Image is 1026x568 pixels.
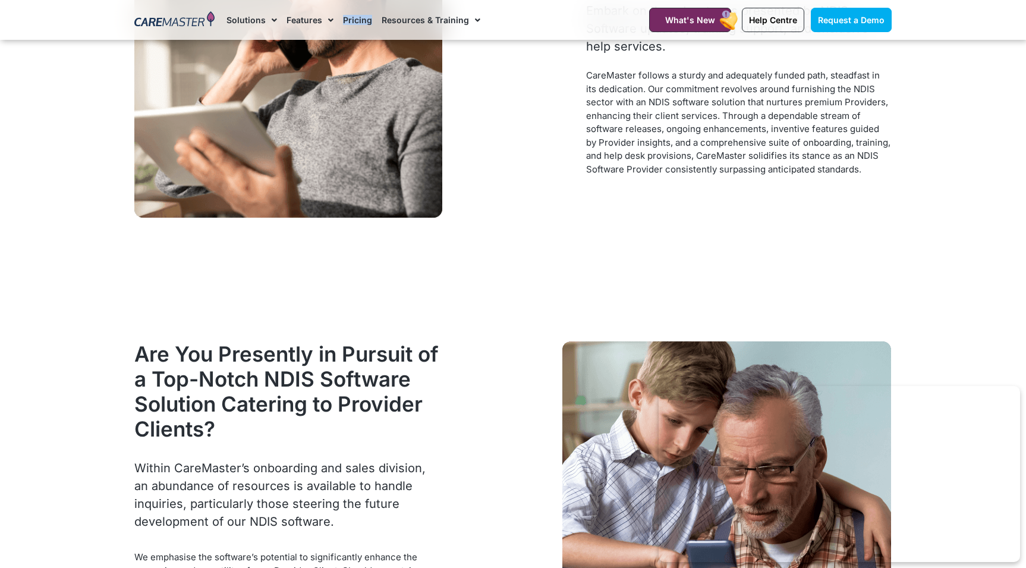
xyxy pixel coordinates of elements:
[665,15,715,25] span: What's New
[742,8,804,32] a: Help Centre
[749,15,797,25] span: Help Centre
[649,8,731,32] a: What's New
[134,341,440,441] h2: Are You Presently in Pursuit of a Top-Notch NDIS Software Solution Catering to Provider Clients?
[818,15,885,25] span: Request a Demo
[134,11,215,29] img: CareMaster Logo
[659,386,1020,562] iframe: Popup CTA
[586,70,890,175] span: CareMaster follows a sturdy and adequately funded path, steadfast in its dedication. Our commitme...
[811,8,892,32] a: Request a Demo
[134,461,426,529] span: Within CareMaster’s onboarding and sales division, an abundance of resources is available to hand...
